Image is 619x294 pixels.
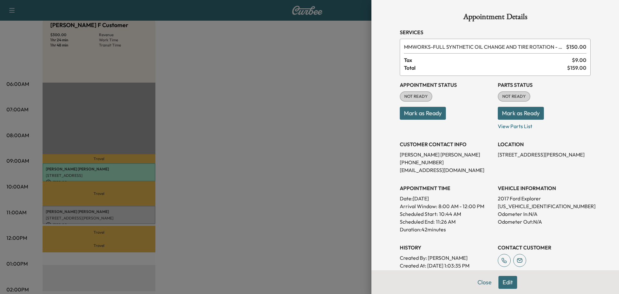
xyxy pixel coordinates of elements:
p: 2017 Ford Explorer [498,195,591,202]
p: Scheduled Start: [400,210,438,218]
p: 11:26 AM [436,218,456,226]
p: [US_VEHICLE_IDENTIFICATION_NUMBER] [498,202,591,210]
span: $ 9.00 [572,56,586,64]
button: Mark as Ready [400,107,446,120]
h3: APPOINTMENT TIME [400,184,493,192]
span: NOT READY [498,93,530,100]
p: Odometer Out: N/A [498,218,591,226]
span: $ 150.00 [566,43,586,51]
h3: CUSTOMER CONTACT INFO [400,140,493,148]
p: Odometer In: N/A [498,210,591,218]
h3: VEHICLE INFORMATION [498,184,591,192]
p: [EMAIL_ADDRESS][DOMAIN_NAME] [400,166,493,174]
p: Created By : [PERSON_NAME] [400,254,493,262]
span: NOT READY [400,93,432,100]
span: Total [404,64,567,72]
h3: History [400,244,493,251]
h3: Appointment Status [400,81,493,89]
p: Date: [DATE] [400,195,493,202]
p: [PERSON_NAME] [PERSON_NAME] [400,151,493,158]
span: 8:00 AM - 12:00 PM [438,202,484,210]
h1: Appointment Details [400,13,591,23]
p: Created At : [DATE] 1:03:35 PM [400,262,493,269]
p: View Parts List [498,120,591,130]
p: [STREET_ADDRESS][PERSON_NAME] [498,151,591,158]
h3: CONTACT CUSTOMER [498,244,591,251]
span: $ 159.00 [567,64,586,72]
span: FULL SYNTHETIC OIL CHANGE AND TIRE ROTATION - WORKS PACKAGE [404,43,564,51]
p: [PHONE_NUMBER] [400,158,493,166]
p: Scheduled End: [400,218,435,226]
button: Mark as Ready [498,107,544,120]
h3: LOCATION [498,140,591,148]
span: Tax [404,56,572,64]
p: Arrival Window: [400,202,493,210]
p: 10:44 AM [439,210,461,218]
h3: Services [400,28,591,36]
button: Edit [498,276,517,289]
p: Duration: 42 minutes [400,226,493,233]
button: Close [473,276,496,289]
h3: Parts Status [498,81,591,89]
